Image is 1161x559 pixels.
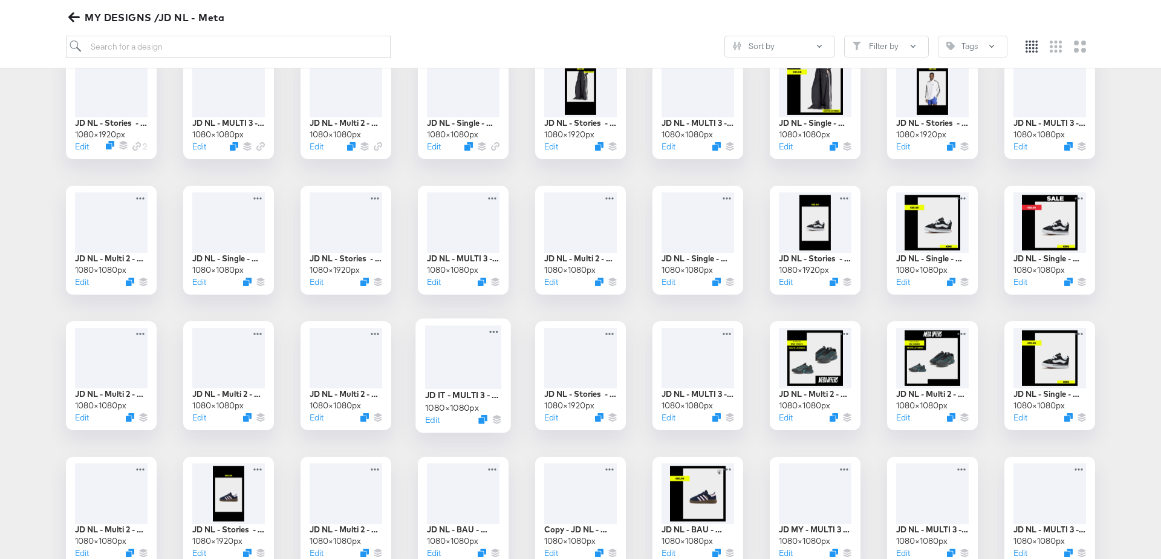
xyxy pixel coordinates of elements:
button: Edit [310,141,324,152]
button: Duplicate [230,142,238,151]
button: Edit [1013,548,1027,559]
button: Edit [192,276,206,288]
button: TagTags [938,36,1007,57]
div: JD NL - Single - BAU + Mega Offers [1013,388,1086,400]
div: JD NL - MULTI 3 - BAU + End of Season1080×1080pxEditDuplicate [183,50,274,159]
button: Edit [1013,412,1027,423]
button: Edit [425,414,440,425]
div: 1080 × 1080 px [779,129,830,140]
div: JD NL - Single - BAU - Sale1080×1080pxEditDuplicate [1004,186,1095,295]
div: JD NL - Multi 2 - CL - BAU [779,388,851,400]
button: Duplicate [712,549,721,557]
div: JD NL - Stories - Summer Sale [779,253,851,264]
div: 1080 × 1080 px [310,129,361,140]
div: JD NL - MULTI 3 - BAU [662,388,734,400]
button: Edit [310,548,324,559]
button: Duplicate [712,413,721,422]
svg: Duplicate [360,278,369,286]
div: Copy - JD NL - BAU - Multi 2 - [PERSON_NAME] + SP [544,524,617,535]
button: Duplicate [947,142,955,151]
button: MY DESIGNS /JD NL - Meta [66,9,229,26]
div: JD NL - BAU - MULTI 3 - [DATE] [427,524,499,535]
div: 1080 × 1080 px [896,535,948,547]
div: 1080 × 1080 px [75,535,126,547]
div: 1080 × 1920 px [544,129,594,140]
svg: Duplicate [1064,278,1073,286]
svg: Duplicate [595,549,603,557]
svg: Duplicate [947,549,955,557]
div: 1080 × 1920 px [192,535,242,547]
svg: Duplicate [1064,549,1073,557]
div: 1080 × 1080 px [75,264,126,276]
button: Edit [1013,276,1027,288]
button: Duplicate [595,413,603,422]
svg: Duplicate [712,142,721,151]
svg: Filter [853,42,861,50]
svg: Duplicate [478,278,486,286]
div: JD NL - Multi 2 - All - Sale [75,388,148,400]
div: JD NL - Multi 2 - FW - BAU [896,388,969,400]
span: MY DESIGNS /JD NL - Meta [71,9,224,26]
button: Edit [192,548,206,559]
button: Edit [544,141,558,152]
svg: Duplicate [126,413,134,422]
button: Edit [75,548,89,559]
svg: Duplicate [830,549,838,557]
button: Edit [662,141,675,152]
div: JD NL - Multi 2 - BAU + End of Season1080×1080pxEditDuplicate [301,50,391,159]
svg: Duplicate [126,278,134,286]
svg: Duplicate [595,278,603,286]
div: 1080 × 1080 px [544,264,596,276]
svg: Link [132,142,141,151]
svg: Duplicate [595,142,603,151]
div: 1080 × 1080 px [1013,535,1065,547]
div: JD NL - MULTI 3 - BAU + End of Season [192,117,265,129]
div: JD NL - MULTI 3 - BAU [662,117,734,129]
div: 1080 × 1080 px [1013,129,1065,140]
div: JD NL - Stories - [DATE] [192,524,265,535]
svg: Duplicate [126,549,134,557]
button: SlidersSort by [724,36,835,57]
button: Edit [427,276,441,288]
svg: Duplicate [243,413,252,422]
div: JD NL - Multi 2 - All - Sale1080×1080pxEditDuplicate [66,321,157,430]
svg: Large grid [1074,41,1086,53]
svg: Medium grid [1050,41,1062,53]
button: Edit [896,276,910,288]
div: 1080 × 1080 px [427,129,478,140]
button: Edit [192,412,206,423]
button: Edit [75,412,89,423]
div: 1080 × 1080 px [192,400,244,411]
div: 1080 × 1920 px [896,129,946,140]
div: JD NL - MULTI 3 - Klarna Instalments [896,524,969,535]
button: Duplicate [947,413,955,422]
svg: Duplicate [830,142,838,151]
svg: Duplicate [947,278,955,286]
div: 1080 × 1080 px [310,535,361,547]
svg: Duplicate [243,278,252,286]
div: 2 [132,141,148,152]
button: Duplicate [360,549,369,557]
div: 1080 × 1080 px [896,400,948,411]
div: 1080 × 1920 px [544,400,594,411]
div: JD NL - Stories - BAU + Mega Offers [544,388,617,400]
div: JD NL - MULTI 3 - BAU1080×1080pxEditDuplicate [652,321,743,430]
svg: Duplicate [1064,413,1073,422]
svg: Duplicate [830,278,838,286]
button: Edit [544,276,558,288]
div: 1080 × 1080 px [192,129,244,140]
div: 1080 × 1920 px [75,129,125,140]
svg: Link [491,142,499,151]
button: Duplicate [478,549,486,557]
svg: Duplicate [106,141,114,149]
div: JD NL - Stories - Summer Sale - furthers [310,253,382,264]
div: 1080 × 1080 px [425,401,479,413]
